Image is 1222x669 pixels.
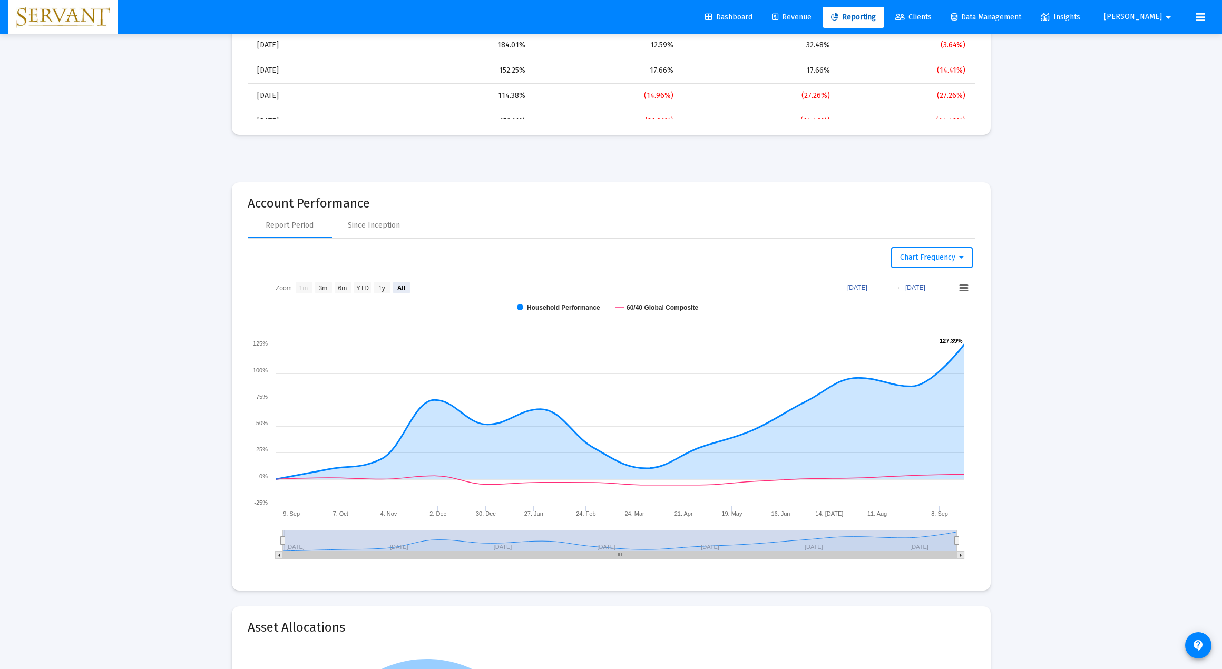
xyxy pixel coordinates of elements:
text: YTD [356,284,368,291]
text: 24. Feb [576,510,595,517]
span: [PERSON_NAME] [1104,13,1162,22]
text: 75% [256,393,267,400]
div: (14.46%) [845,116,965,126]
text: -25% [254,499,268,506]
span: Insights [1041,13,1080,22]
text: → [894,284,901,291]
div: 32.48% [688,40,830,51]
text: 16. Jun [771,510,790,517]
div: Since Inception [348,220,400,231]
a: Reporting [823,7,884,28]
span: Dashboard [705,13,752,22]
text: 0% [259,473,268,479]
td: [DATE] [248,33,360,58]
div: 152.25% [368,65,526,76]
td: [DATE] [248,109,360,134]
div: (14.41%) [845,65,965,76]
a: Clients [887,7,940,28]
text: 25% [256,446,267,452]
mat-icon: arrow_drop_down [1162,7,1175,28]
td: [DATE] [248,58,360,83]
text: Zoom [276,284,292,291]
text: 125% [252,340,267,347]
mat-card-title: Account Performance [248,198,975,209]
text: 4. Nov [380,510,397,517]
div: (27.26%) [845,91,965,101]
div: (3.64%) [845,40,965,51]
span: Reporting [831,13,876,22]
text: [DATE] [905,284,925,291]
div: (14.46%) [688,116,830,126]
text: 1y [378,284,385,291]
text: 19. May [721,510,742,517]
div: (14.96%) [540,91,673,101]
div: Report Period [266,220,314,231]
text: [DATE] [847,284,867,291]
text: 1m [299,284,308,291]
div: 17.66% [688,65,830,76]
text: 2. Dec [429,510,446,517]
text: Household Performance [527,304,600,311]
mat-icon: contact_support [1192,639,1205,652]
text: 9. Sep [283,510,300,517]
text: 6m [338,284,347,291]
span: Data Management [951,13,1021,22]
div: (27.26%) [688,91,830,101]
div: (21.91%) [540,116,673,126]
span: Clients [895,13,932,22]
text: 100% [252,367,267,373]
span: Chart Frequency [900,253,964,262]
a: Revenue [764,7,820,28]
text: All [397,284,405,291]
text: 30. Dec [475,510,495,517]
span: Revenue [772,13,812,22]
div: 152.11% [368,116,526,126]
text: 3m [318,284,327,291]
text: 8. Sep [931,510,948,517]
text: 21. Apr [674,510,692,517]
text: 11. Aug [867,510,886,517]
a: Insights [1032,7,1089,28]
div: 114.38% [368,91,526,101]
text: 127.39% [940,338,963,344]
text: 50% [256,420,267,426]
mat-card-title: Asset Allocations [248,622,345,633]
button: Chart Frequency [891,247,973,268]
a: Dashboard [697,7,761,28]
img: Dashboard [16,7,110,28]
text: 14. [DATE] [815,510,843,517]
div: 12.59% [540,40,673,51]
td: [DATE] [248,83,360,109]
div: 17.66% [540,65,673,76]
text: 7. Oct [333,510,348,517]
text: 27. Jan [524,510,543,517]
text: 24. Mar [624,510,644,517]
text: 60/40 Global Composite [627,304,698,311]
div: 184.01% [368,40,526,51]
a: Data Management [943,7,1030,28]
button: [PERSON_NAME] [1091,6,1187,27]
